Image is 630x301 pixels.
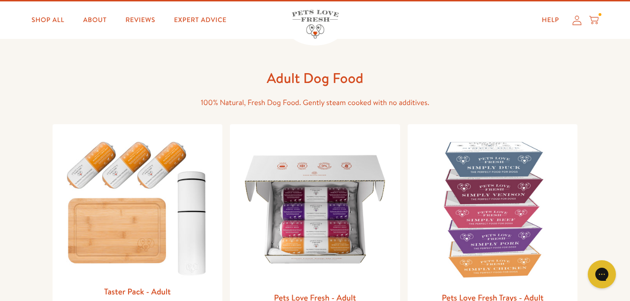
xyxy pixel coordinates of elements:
[292,10,339,38] img: Pets Love Fresh
[167,11,234,30] a: Expert Advice
[165,69,465,87] h1: Adult Dog Food
[415,132,570,287] img: Pets Love Fresh Trays - Adult
[24,11,72,30] a: Shop All
[60,132,215,280] img: Taster Pack - Adult
[104,286,171,297] a: Taster Pack - Adult
[237,132,393,287] img: Pets Love Fresh - Adult
[76,11,114,30] a: About
[583,257,621,292] iframe: Gorgias live chat messenger
[201,98,429,108] span: 100% Natural, Fresh Dog Food. Gently steam cooked with no additives.
[118,11,162,30] a: Reviews
[534,11,567,30] a: Help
